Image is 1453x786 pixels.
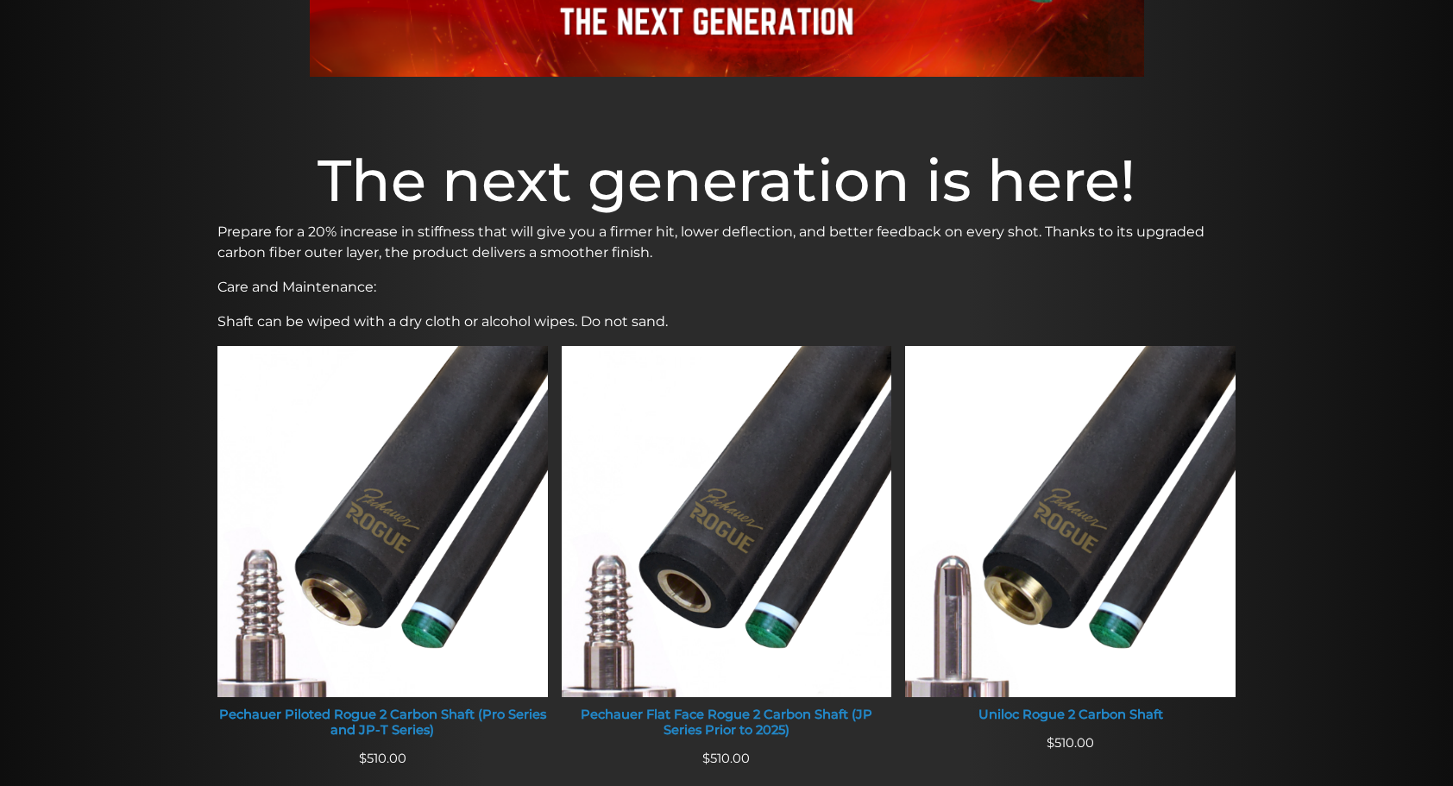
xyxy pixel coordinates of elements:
[359,751,406,766] span: 510.00
[217,346,548,697] img: Pechauer Piloted Rogue 2 Carbon Shaft (Pro Series and JP-T Series)
[562,346,892,697] img: Pechauer Flat Face Rogue 2 Carbon Shaft (JP Series Prior to 2025)
[217,146,1236,215] h1: The next generation is here!
[217,277,1236,298] p: Care and Maintenance:
[1047,735,1094,751] span: 510.00
[217,707,548,738] div: Pechauer Piloted Rogue 2 Carbon Shaft (Pro Series and JP-T Series)
[702,751,710,766] span: $
[905,346,1236,733] a: Uniloc Rogue 2 Carbon Shaft Uniloc Rogue 2 Carbon Shaft
[905,707,1236,723] div: Uniloc Rogue 2 Carbon Shaft
[217,222,1236,263] p: Prepare for a 20% increase in stiffness that will give you a firmer hit, lower deflection, and be...
[359,751,367,766] span: $
[905,346,1236,697] img: Uniloc Rogue 2 Carbon Shaft
[217,311,1236,332] p: Shaft can be wiped with a dry cloth or alcohol wipes. Do not sand.
[217,346,548,749] a: Pechauer Piloted Rogue 2 Carbon Shaft (Pro Series and JP-T Series) Pechauer Piloted Rogue 2 Carbo...
[562,707,892,738] div: Pechauer Flat Face Rogue 2 Carbon Shaft (JP Series Prior to 2025)
[702,751,750,766] span: 510.00
[1047,735,1054,751] span: $
[562,346,892,749] a: Pechauer Flat Face Rogue 2 Carbon Shaft (JP Series Prior to 2025) Pechauer Flat Face Rogue 2 Carb...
